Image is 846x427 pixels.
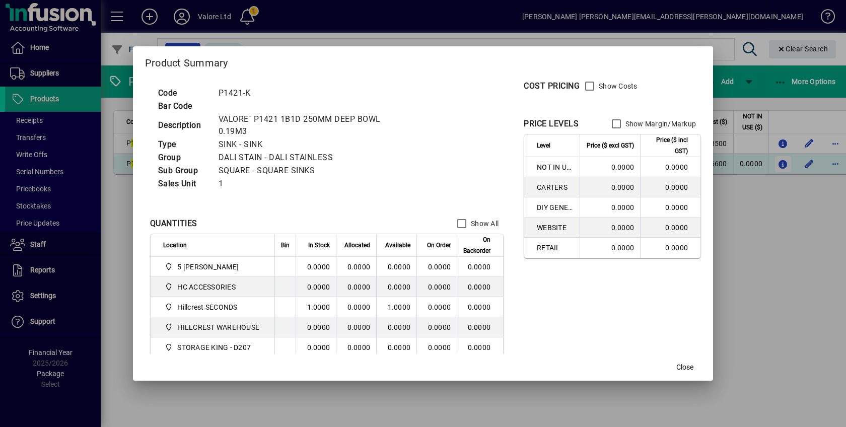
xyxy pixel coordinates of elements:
[177,302,237,312] span: Hillcrest SECONDS
[428,343,451,351] span: 0.0000
[214,177,397,190] td: 1
[163,341,263,353] span: STORAGE KING - D207
[153,164,214,177] td: Sub Group
[647,134,688,157] span: Price ($ incl GST)
[296,277,336,297] td: 0.0000
[623,119,696,129] label: Show Margin/Markup
[214,164,397,177] td: SQUARE - SQUARE SINKS
[336,317,376,337] td: 0.0000
[537,202,574,212] span: DIY GENERAL
[463,234,490,256] span: On Backorder
[177,262,239,272] span: 5 [PERSON_NAME]
[457,277,503,297] td: 0.0000
[580,197,640,218] td: 0.0000
[537,140,550,151] span: Level
[336,277,376,297] td: 0.0000
[385,240,410,251] span: Available
[153,138,214,151] td: Type
[177,282,236,292] span: HC ACCESSORIES
[153,87,214,100] td: Code
[214,87,397,100] td: P1421-K
[336,257,376,277] td: 0.0000
[163,301,263,313] span: Hillcrest SECONDS
[537,223,574,233] span: WEBSITE
[177,322,259,332] span: HILLCREST WAREHOUSE
[376,297,416,317] td: 1.0000
[537,162,574,172] span: NOT IN USE
[163,261,263,273] span: 5 Colombo Hamilton
[428,303,451,311] span: 0.0000
[308,240,330,251] span: In Stock
[336,337,376,358] td: 0.0000
[376,277,416,297] td: 0.0000
[163,321,263,333] span: HILLCREST WAREHOUSE
[177,342,251,352] span: STORAGE KING - D207
[281,240,290,251] span: Bin
[296,317,336,337] td: 0.0000
[428,283,451,291] span: 0.0000
[457,317,503,337] td: 0.0000
[214,113,397,138] td: VALORE` P1421 1B1D 250MM DEEP BOWL 0.19M3
[524,80,580,92] div: COST PRICING
[214,138,397,151] td: SINK - SINK
[640,238,700,258] td: 0.0000
[296,337,336,358] td: 0.0000
[163,240,187,251] span: Location
[580,218,640,238] td: 0.0000
[640,157,700,177] td: 0.0000
[153,151,214,164] td: Group
[469,219,499,229] label: Show All
[296,257,336,277] td: 0.0000
[640,218,700,238] td: 0.0000
[376,317,416,337] td: 0.0000
[537,182,574,192] span: CARTERS
[428,263,451,271] span: 0.0000
[669,359,701,377] button: Close
[214,151,397,164] td: DALI STAIN - DALI STAINLESS
[336,297,376,317] td: 0.0000
[133,46,713,76] h2: Product Summary
[153,177,214,190] td: Sales Unit
[676,362,693,373] span: Close
[640,177,700,197] td: 0.0000
[640,197,700,218] td: 0.0000
[163,281,263,293] span: HC ACCESSORIES
[457,337,503,358] td: 0.0000
[376,337,416,358] td: 0.0000
[427,240,451,251] span: On Order
[587,140,634,151] span: Price ($ excl GST)
[580,157,640,177] td: 0.0000
[344,240,370,251] span: Allocated
[537,243,574,253] span: RETAIL
[428,323,451,331] span: 0.0000
[153,100,214,113] td: Bar Code
[153,113,214,138] td: Description
[597,81,638,91] label: Show Costs
[376,257,416,277] td: 0.0000
[580,177,640,197] td: 0.0000
[580,238,640,258] td: 0.0000
[524,118,579,130] div: PRICE LEVELS
[296,297,336,317] td: 1.0000
[150,218,197,230] div: QUANTITIES
[457,297,503,317] td: 0.0000
[457,257,503,277] td: 0.0000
